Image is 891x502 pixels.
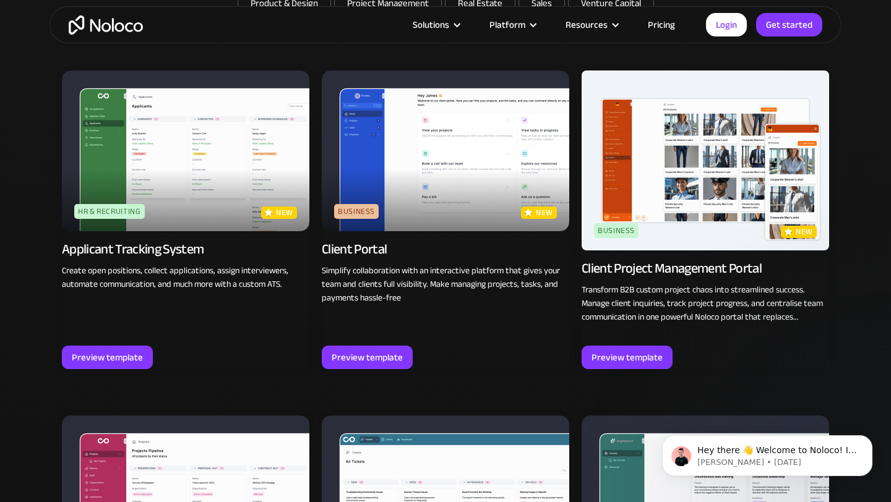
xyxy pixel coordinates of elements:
p: Transform B2B custom project chaos into streamlined success. Manage client inquiries, track proje... [582,283,829,324]
div: Preview template [332,349,403,365]
iframe: Intercom notifications message [643,409,891,496]
div: Solutions [413,17,449,33]
div: Preview template [72,349,143,365]
a: Get started [756,13,822,36]
a: home [69,15,143,35]
a: Pricing [632,17,691,33]
a: Login [706,13,747,36]
div: Client Portal [322,240,387,258]
a: BusinessnewClient Project Management PortalTransform B2B custom project chaos into streamlined su... [582,70,829,369]
div: Platform [489,17,525,33]
div: Resources [566,17,608,33]
div: Applicant Tracking System [62,240,204,258]
div: Business [594,223,639,238]
p: new [276,206,293,219]
div: Preview template [592,349,663,365]
p: Create open positions, collect applications, assign interviewers, automate communication, and muc... [62,264,309,291]
div: Business [334,204,379,219]
p: Simplify collaboration with an interactive platform that gives your team and clients full visibil... [322,264,569,305]
p: new [796,226,813,238]
a: BusinessnewClient PortalSimplify collaboration with an interactive platform that gives your team ... [322,70,569,369]
div: Platform [474,17,550,33]
p: new [536,206,553,219]
a: HR & RecruitingnewApplicant Tracking SystemCreate open positions, collect applications, assign in... [62,70,309,369]
div: Resources [550,17,632,33]
div: HR & Recruiting [74,204,145,219]
div: Solutions [397,17,474,33]
div: Client Project Management Portal [582,260,762,277]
